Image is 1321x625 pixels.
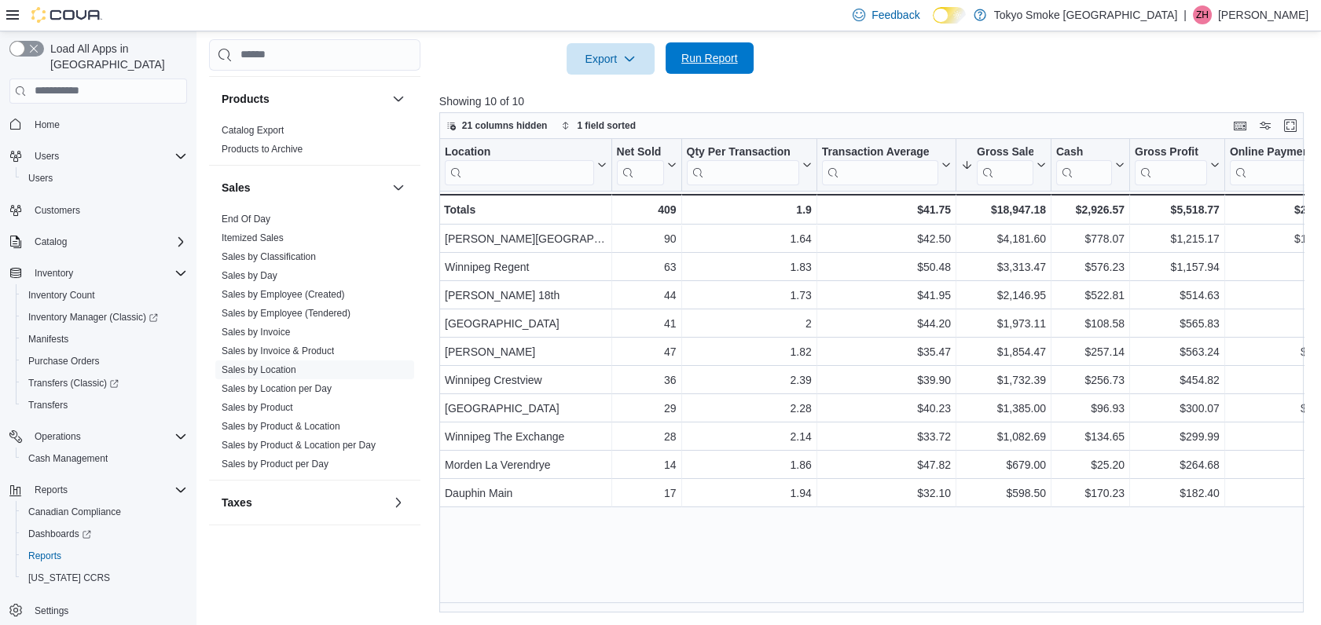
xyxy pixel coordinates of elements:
[28,601,75,620] a: Settings
[1135,484,1220,503] div: $182.40
[871,7,919,23] span: Feedback
[1256,116,1275,135] button: Display options
[222,143,303,155] span: Products to Archive
[28,172,53,185] span: Users
[686,144,798,159] div: Qty Per Transaction
[222,180,251,196] h3: Sales
[445,258,607,276] div: Winnipeg Regent
[22,449,187,468] span: Cash Management
[3,426,193,448] button: Operations
[28,481,187,499] span: Reports
[822,399,951,418] div: $40.23
[1135,427,1220,446] div: $299.99
[1056,399,1125,418] div: $96.93
[961,229,1046,248] div: $4,181.60
[822,200,951,219] div: $41.75
[222,383,332,394] a: Sales by Location per Day
[961,371,1046,389] div: $1,732.39
[445,144,607,185] button: Location
[961,427,1046,446] div: $1,082.69
[616,200,676,219] div: 409
[222,232,284,243] a: Itemized Sales
[444,200,607,219] div: Totals
[22,286,187,305] span: Inventory Count
[222,214,270,225] a: End Of Day
[222,251,316,262] a: Sales by Classification
[1135,200,1220,219] div: $5,518.77
[222,307,350,320] span: Sales by Employee (Tendered)
[28,572,110,584] span: [US_STATE] CCRS
[616,144,676,185] button: Net Sold
[389,178,408,197] button: Sales
[222,91,386,107] button: Products
[822,371,951,389] div: $39.90
[1135,258,1220,276] div: $1,157.94
[961,342,1046,361] div: $1,854.47
[1135,144,1207,159] div: Gross Profit
[1056,144,1112,159] div: Cash
[28,311,158,323] span: Inventory Manager (Classic)
[1231,116,1249,135] button: Keyboard shortcuts
[576,43,645,75] span: Export
[822,314,951,333] div: $44.20
[822,286,951,305] div: $41.95
[222,495,252,510] h3: Taxes
[222,459,328,470] a: Sales by Product per Day
[222,439,376,451] span: Sales by Product & Location per Day
[222,91,270,107] h3: Products
[389,90,408,108] button: Products
[616,427,676,446] div: 28
[222,270,277,281] a: Sales by Day
[445,144,594,185] div: Location
[1135,144,1207,185] div: Gross Profit
[28,550,61,562] span: Reports
[567,43,655,75] button: Export
[977,144,1033,185] div: Gross Sales
[16,523,193,545] a: Dashboards
[222,125,284,136] a: Catalog Export
[3,479,193,501] button: Reports
[616,286,676,305] div: 44
[822,455,951,474] div: $47.82
[222,440,376,451] a: Sales by Product & Location per Day
[686,455,811,474] div: 1.86
[28,115,187,134] span: Home
[22,308,187,327] span: Inventory Manager (Classic)
[681,50,738,66] span: Run Report
[822,229,951,248] div: $42.50
[616,484,676,503] div: 17
[686,342,811,361] div: 1.82
[439,93,1313,109] p: Showing 10 of 10
[28,427,87,446] button: Operations
[28,289,95,302] span: Inventory Count
[22,524,187,543] span: Dashboards
[822,427,951,446] div: $33.72
[445,371,607,389] div: Winnipeg Crestview
[22,503,127,521] a: Canadian Compliance
[22,308,164,327] a: Inventory Manager (Classic)
[961,286,1046,305] div: $2,146.95
[822,144,938,185] div: Transaction Average
[616,144,663,159] div: Net Sold
[666,42,754,74] button: Run Report
[445,427,607,446] div: Winnipeg The Exchange
[1135,229,1220,248] div: $1,215.17
[1183,5,1187,24] p: |
[22,374,187,393] span: Transfers (Classic)
[28,264,187,283] span: Inventory
[222,124,284,137] span: Catalog Export
[1056,342,1125,361] div: $257.14
[1218,5,1308,24] p: [PERSON_NAME]
[35,150,59,163] span: Users
[822,258,951,276] div: $50.48
[22,449,114,468] a: Cash Management
[16,284,193,306] button: Inventory Count
[222,180,386,196] button: Sales
[28,399,68,411] span: Transfers
[1193,5,1212,24] div: Zoe Hyndman
[1135,455,1220,474] div: $264.68
[28,506,121,518] span: Canadian Compliance
[22,546,187,565] span: Reports
[3,262,193,284] button: Inventory
[222,288,345,301] span: Sales by Employee (Created)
